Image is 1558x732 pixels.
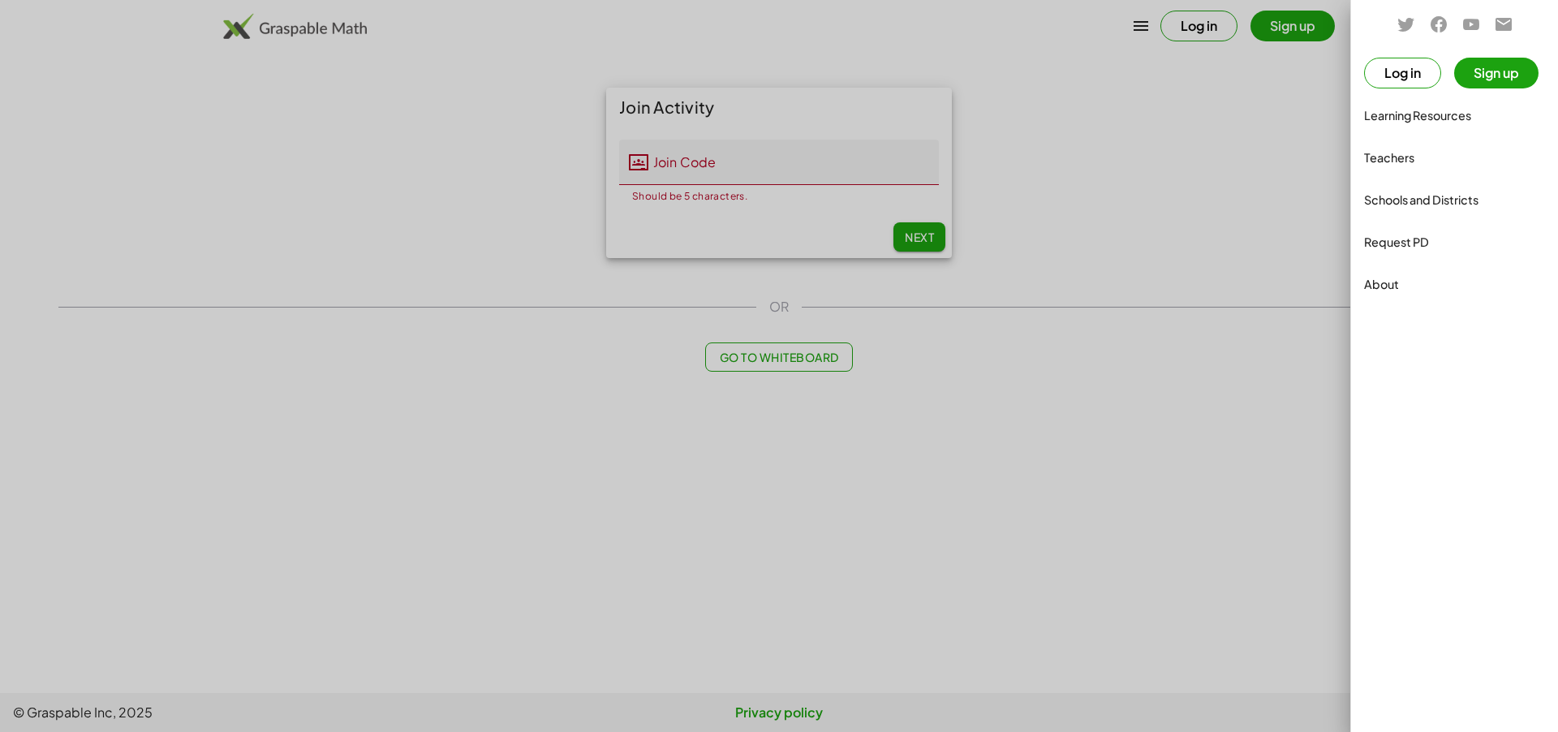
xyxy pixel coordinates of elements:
[1364,274,1545,294] div: About
[1364,105,1545,125] div: Learning Resources
[1358,265,1552,304] a: About
[1454,58,1539,88] button: Sign up
[1364,148,1545,167] div: Teachers
[1364,190,1545,209] div: Schools and Districts
[1364,232,1545,252] div: Request PD
[1364,58,1441,88] button: Log in
[1358,96,1552,135] a: Learning Resources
